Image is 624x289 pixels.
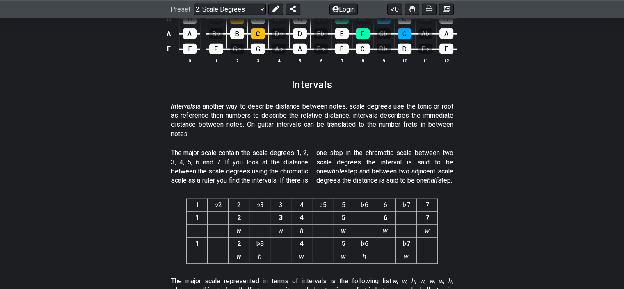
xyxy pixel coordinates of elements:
[164,41,174,57] td: E
[229,199,249,211] th: 2
[341,252,346,260] em: w
[237,240,241,247] strong: 2
[396,199,417,211] th: ♭7
[300,240,304,247] strong: 4
[342,240,345,247] strong: 5
[341,227,346,235] em: w
[195,214,199,222] strong: 1
[333,199,354,211] th: 5
[373,56,394,65] th: 9
[258,252,262,260] em: h
[251,28,265,39] div: C
[417,199,438,211] th: 7
[194,3,266,15] select: Preset
[312,199,333,211] th: ♭5
[356,28,370,39] div: F
[236,227,241,235] em: w
[314,44,328,54] div: B♭
[291,199,312,211] th: 4
[314,14,328,24] div: A♭
[425,227,430,235] em: w
[398,44,411,54] div: D
[327,167,344,175] em: whole
[195,240,199,247] strong: 1
[418,28,432,39] div: A♭
[278,227,283,235] em: w
[293,14,307,24] div: G
[398,28,411,39] div: G
[418,44,432,54] div: E♭
[171,148,453,185] p: The major scale contain the scale degrees 1, 2, 3, 4, 5, 6 and 7. If you look at the distance bet...
[230,28,244,39] div: B
[230,44,244,54] div: G♭
[183,28,197,39] div: A
[310,56,331,65] th: 6
[226,56,247,65] th: 2
[237,214,241,222] strong: 2
[270,199,291,211] th: 3
[329,3,358,15] button: Login
[179,56,200,65] th: 0
[415,56,436,65] th: 11
[293,44,307,54] div: A
[249,199,270,211] th: ♭3
[356,14,370,24] div: B♭
[427,176,438,184] em: half
[422,3,437,15] button: Print
[183,44,197,54] div: E
[439,3,454,15] button: Create image
[375,199,396,211] th: 6
[164,12,174,26] td: D
[187,199,208,211] th: 1
[439,44,453,54] div: E
[251,14,265,24] div: F
[209,14,223,24] div: E♭
[377,14,391,24] div: B
[286,3,300,15] button: Share Preset
[256,240,264,247] strong: ♭3
[363,252,366,260] em: h
[289,56,310,65] th: 5
[209,28,223,39] div: B♭
[354,199,375,211] th: ♭6
[299,252,304,260] em: w
[236,252,241,260] em: w
[268,56,289,65] th: 4
[300,227,304,235] em: h
[418,14,432,24] div: D♭
[183,14,197,24] div: D
[377,44,391,54] div: D♭
[342,214,345,222] strong: 5
[206,56,226,65] th: 1
[335,28,349,39] div: E
[393,277,452,285] em: w, w, h, w, w, w, h
[361,240,368,247] strong: ♭6
[404,252,409,260] em: w
[387,3,402,15] button: 0
[335,14,349,24] div: A
[377,28,391,39] div: G♭
[425,214,429,222] strong: 7
[279,214,283,222] strong: 3
[384,214,387,222] strong: 6
[272,14,286,24] div: G♭
[331,56,352,65] th: 7
[439,28,453,39] div: A
[314,28,328,39] div: E♭
[394,56,415,65] th: 10
[383,227,388,235] em: w
[352,56,373,65] th: 8
[268,3,283,15] button: Edit Preset
[247,56,268,65] th: 3
[398,14,411,24] div: C
[208,199,229,211] th: ♭2
[300,214,304,222] strong: 4
[171,102,453,139] p: is another way to describe distance between notes, scale degrees use the tonic or root as referen...
[209,44,223,54] div: F
[335,44,349,54] div: B
[272,28,286,39] div: D♭
[293,28,307,39] div: D
[405,3,419,15] button: Toggle Dexterity for all fretkits
[356,44,370,54] div: C
[292,80,332,89] h2: Intervals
